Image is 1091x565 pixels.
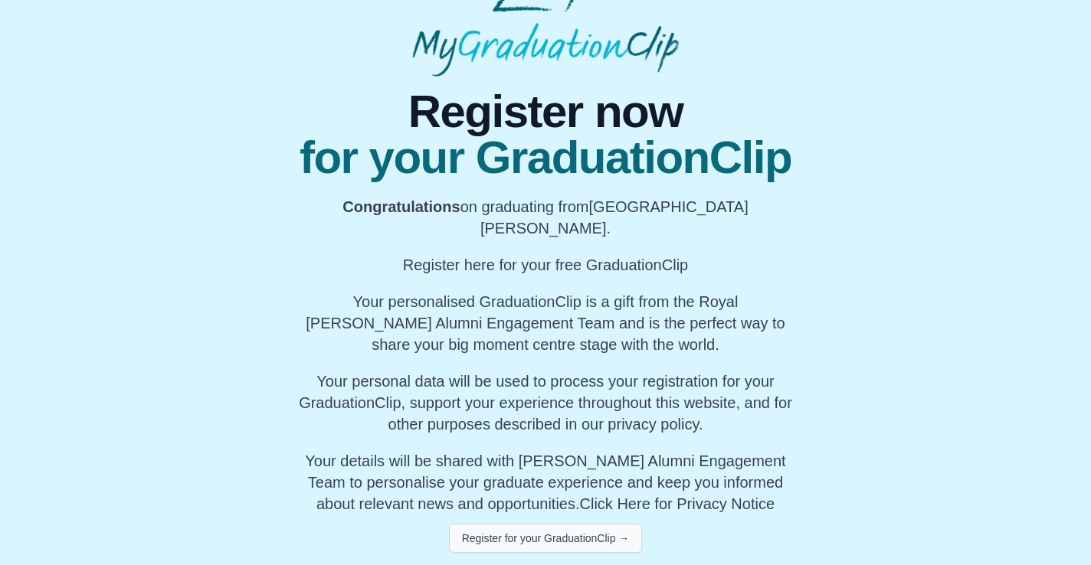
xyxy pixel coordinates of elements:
button: Register for your GraduationClip → [449,524,643,553]
p: on graduating from [GEOGRAPHIC_DATA][PERSON_NAME]. [291,196,800,239]
p: Register here for your free GraduationClip [291,254,800,276]
p: Your personal data will be used to process your registration for your GraduationClip, support you... [291,371,800,435]
b: Congratulations [342,198,460,215]
span: Your details will be shared with [PERSON_NAME] Alumni Engagement Team to personalise your graduat... [305,452,785,512]
span: Register now [291,89,800,135]
p: Your personalised GraduationClip is a gift from the Royal [PERSON_NAME] Alumni Engagement Team an... [291,291,800,355]
a: Click Here for Privacy Notice [580,495,775,512]
span: for your GraduationClip [291,135,800,181]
